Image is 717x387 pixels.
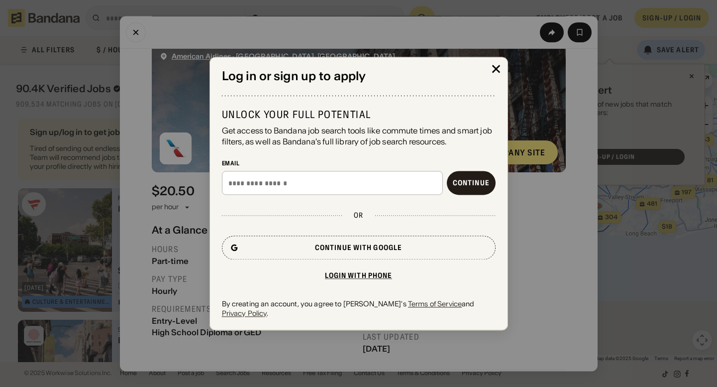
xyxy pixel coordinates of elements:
a: Privacy Policy [222,309,267,318]
div: Email [222,159,496,167]
div: Login with phone [325,272,393,279]
div: Unlock your full potential [222,108,496,121]
div: Continue [453,180,490,187]
div: Continue with Google [315,245,402,252]
div: or [354,211,363,220]
div: Log in or sign up to apply [222,69,496,84]
a: Terms of Service [408,300,462,309]
div: Get access to Bandana job search tools like commute times and smart job filters, as well as Banda... [222,125,496,147]
div: By creating an account, you agree to [PERSON_NAME]'s and . [222,300,496,318]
